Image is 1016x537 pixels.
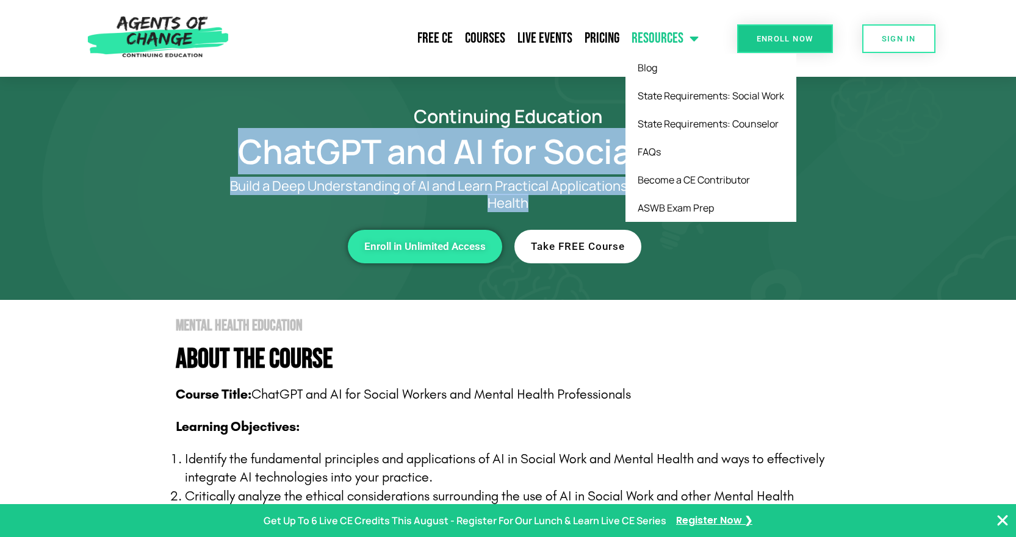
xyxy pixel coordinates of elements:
[235,23,705,54] nav: Menu
[160,107,856,125] h2: Continuing Education
[160,137,856,165] h1: ChatGPT and AI for Social Workers
[176,386,251,402] b: Course Title:
[185,487,856,525] p: Critically analyze the ethical considerations surrounding the use of AI in Social Work and other ...
[459,23,511,54] a: Courses
[676,512,752,530] a: Register Now ❯
[264,512,666,530] p: Get Up To 6 Live CE Credits This August - Register For Our Lunch & Learn Live CE Series
[176,419,300,435] b: Learning Objectives:
[176,346,856,373] h4: About The Course
[176,385,856,404] p: ChatGPT and AI for Social Workers and Mental Health Professionals
[411,23,459,54] a: Free CE
[995,513,1010,528] button: Close Banner
[348,230,502,263] a: Enroll in Unlimited Access
[757,35,813,43] span: Enroll Now
[625,166,796,194] a: Become a CE Contributor
[511,23,578,54] a: Live Events
[364,241,486,252] span: Enroll in Unlimited Access
[882,35,916,43] span: SIGN IN
[209,177,807,212] p: Build a Deep Understanding of AI and Learn Practical Applications in Social Work and Mental Health
[625,54,796,82] a: Blog
[625,82,796,110] a: State Requirements: Social Work
[625,23,705,54] a: Resources
[862,24,935,53] a: SIGN IN
[531,241,625,252] span: Take FREE Course
[185,450,856,488] p: Identify the fundamental principles and applications of AI in Social Work and Mental Health and w...
[514,230,641,263] a: Take FREE Course
[625,138,796,166] a: FAQs
[625,110,796,138] a: State Requirements: Counselor
[737,24,833,53] a: Enroll Now
[625,194,796,222] a: ASWB Exam Prep
[176,318,856,333] h2: Mental Health Education
[625,54,796,222] ul: Resources
[578,23,625,54] a: Pricing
